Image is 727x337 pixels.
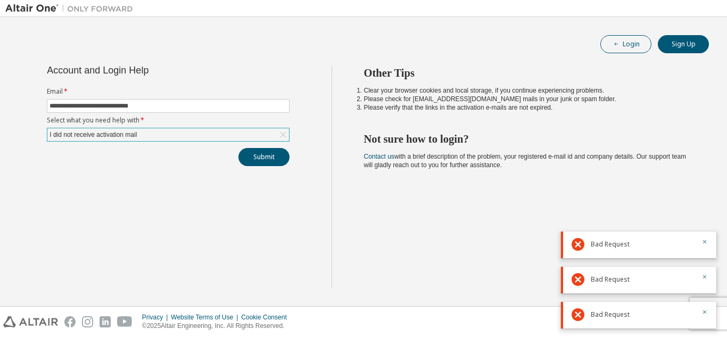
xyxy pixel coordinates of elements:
label: Select what you need help with [47,116,290,125]
img: Altair One [5,3,138,14]
div: Cookie Consent [241,313,293,322]
img: facebook.svg [64,316,76,327]
button: Login [600,35,651,53]
img: altair_logo.svg [3,316,58,327]
button: Submit [238,148,290,166]
div: Website Terms of Use [171,313,241,322]
div: Privacy [142,313,171,322]
span: with a brief description of the problem, your registered e-mail id and company details. Our suppo... [364,153,687,169]
li: Please verify that the links in the activation e-mails are not expired. [364,103,690,112]
button: Sign Up [658,35,709,53]
img: youtube.svg [117,316,133,327]
li: Clear your browser cookies and local storage, if you continue experiencing problems. [364,86,690,95]
img: instagram.svg [82,316,93,327]
span: Bad Request [591,240,630,249]
span: Bad Request [591,275,630,284]
div: I did not receive activation mail [47,128,289,141]
div: I did not receive activation mail [48,129,138,141]
img: linkedin.svg [100,316,111,327]
h2: Other Tips [364,66,690,80]
li: Please check for [EMAIL_ADDRESS][DOMAIN_NAME] mails in your junk or spam folder. [364,95,690,103]
div: Account and Login Help [47,66,241,75]
h2: Not sure how to login? [364,132,690,146]
p: © 2025 Altair Engineering, Inc. All Rights Reserved. [142,322,293,331]
span: Bad Request [591,310,630,319]
label: Email [47,87,290,96]
a: Contact us [364,153,394,160]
